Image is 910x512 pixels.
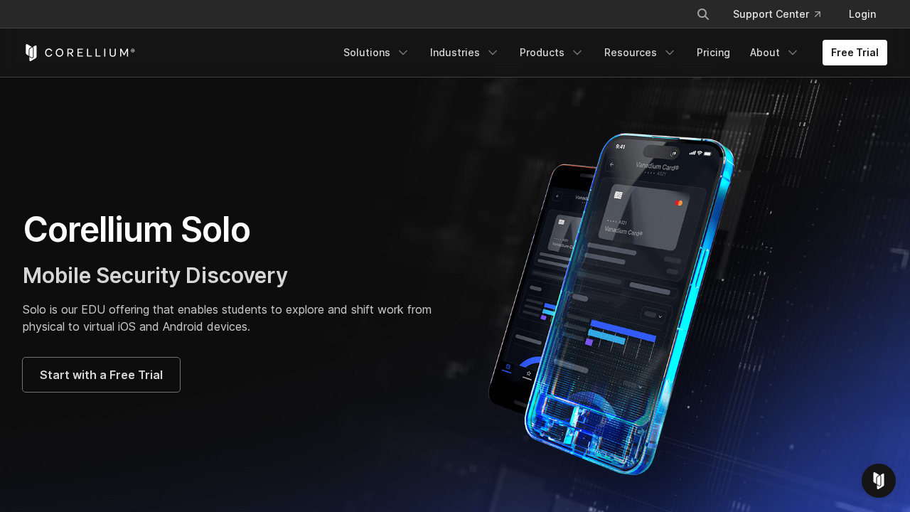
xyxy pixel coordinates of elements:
[469,122,775,478] img: Corellium Solo for mobile app security solutions
[823,40,887,65] a: Free Trial
[511,40,593,65] a: Products
[742,40,808,65] a: About
[596,40,685,65] a: Resources
[23,44,136,61] a: Corellium Home
[722,1,832,27] a: Support Center
[688,40,739,65] a: Pricing
[23,301,441,335] p: Solo is our EDU offering that enables students to explore and shift work from physical to virtual...
[40,366,163,383] span: Start with a Free Trial
[862,464,896,498] div: Open Intercom Messenger
[23,358,180,392] a: Start with a Free Trial
[23,208,441,251] h1: Corellium Solo
[422,40,508,65] a: Industries
[679,1,887,27] div: Navigation Menu
[23,262,288,288] span: Mobile Security Discovery
[690,1,716,27] button: Search
[335,40,887,65] div: Navigation Menu
[335,40,419,65] a: Solutions
[837,1,887,27] a: Login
